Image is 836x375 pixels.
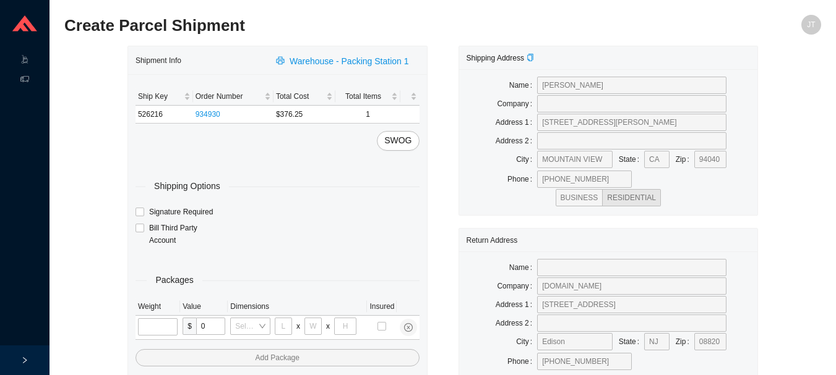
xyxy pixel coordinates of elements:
th: undefined sortable [400,88,419,106]
span: right [21,356,28,364]
label: Address 1 [496,114,537,131]
span: SWOG [384,133,412,148]
span: Order Number [196,90,262,103]
td: 1 [335,106,401,124]
a: 934930 [196,110,220,119]
span: Signature Required [144,206,218,218]
button: SWOG [377,131,419,151]
label: Company [497,277,537,295]
label: Address 1 [496,296,537,313]
label: Name [509,77,537,94]
th: Total Items sortable [335,88,401,106]
button: close-circle [400,319,417,336]
div: x [296,320,300,332]
button: printerWarehouse - Packing Station 1 [269,52,419,69]
label: Company [497,95,537,112]
div: x [326,320,330,332]
td: $376.25 [274,106,335,124]
div: Copy [527,52,534,64]
label: Zip [676,151,694,168]
label: State [619,333,644,350]
span: Ship Key [138,90,181,103]
span: Shipping Address [467,54,534,62]
label: Name [509,259,537,276]
h2: Create Parcel Shipment [64,15,632,36]
label: State [619,151,644,168]
span: $ [183,318,196,335]
label: City [516,151,537,168]
label: Address 2 [496,132,537,150]
th: Ship Key sortable [136,88,193,106]
input: L [275,318,292,335]
th: Order Number sortable [193,88,274,106]
label: City [516,333,537,350]
input: W [304,318,322,335]
span: Shipping Options [145,179,229,193]
label: Phone [507,171,537,188]
span: Bill Third Party Account [144,222,226,246]
input: H [334,318,356,335]
span: BUSINESS [561,193,598,202]
div: Shipment Info [136,49,269,72]
span: Total Items [338,90,389,103]
label: Phone [507,353,537,370]
span: Total Cost [276,90,324,103]
span: printer [276,56,287,66]
span: copy [527,54,534,61]
th: Value [180,298,228,316]
th: Weight [136,298,180,316]
label: Zip [676,333,694,350]
td: 526216 [136,106,193,124]
th: Dimensions [228,298,367,316]
span: Warehouse - Packing Station 1 [290,54,408,69]
div: Return Address [467,229,751,251]
th: Insured [367,298,397,316]
span: Packages [147,273,202,287]
span: JT [807,15,815,35]
span: RESIDENTIAL [607,193,656,202]
th: Total Cost sortable [274,88,335,106]
label: Address 2 [496,314,537,332]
